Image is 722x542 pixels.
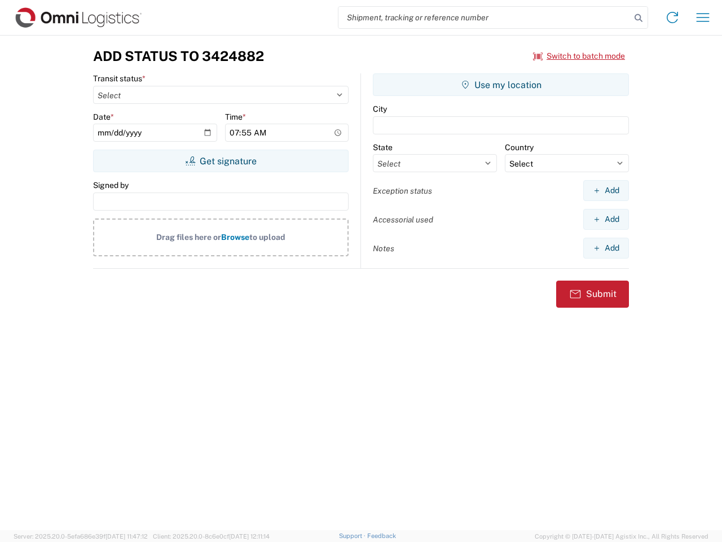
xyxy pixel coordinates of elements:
[533,47,625,65] button: Switch to batch mode
[105,533,148,540] span: [DATE] 11:47:12
[583,209,629,230] button: Add
[338,7,631,28] input: Shipment, tracking or reference number
[93,112,114,122] label: Date
[225,112,246,122] label: Time
[249,233,285,242] span: to upload
[339,532,367,539] a: Support
[93,180,129,190] label: Signed by
[156,233,221,242] span: Drag files here or
[153,533,270,540] span: Client: 2025.20.0-8c6e0cf
[221,233,249,242] span: Browse
[373,215,433,225] label: Accessorial used
[367,532,396,539] a: Feedback
[535,531,708,541] span: Copyright © [DATE]-[DATE] Agistix Inc., All Rights Reserved
[373,73,629,96] button: Use my location
[93,150,349,172] button: Get signature
[93,73,146,84] label: Transit status
[583,238,629,259] button: Add
[93,48,264,64] h3: Add Status to 3424882
[229,533,270,540] span: [DATE] 12:11:14
[556,281,629,308] button: Submit
[373,104,387,114] label: City
[373,142,393,152] label: State
[14,533,148,540] span: Server: 2025.20.0-5efa686e39f
[505,142,534,152] label: Country
[373,243,394,253] label: Notes
[373,186,432,196] label: Exception status
[583,180,629,201] button: Add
